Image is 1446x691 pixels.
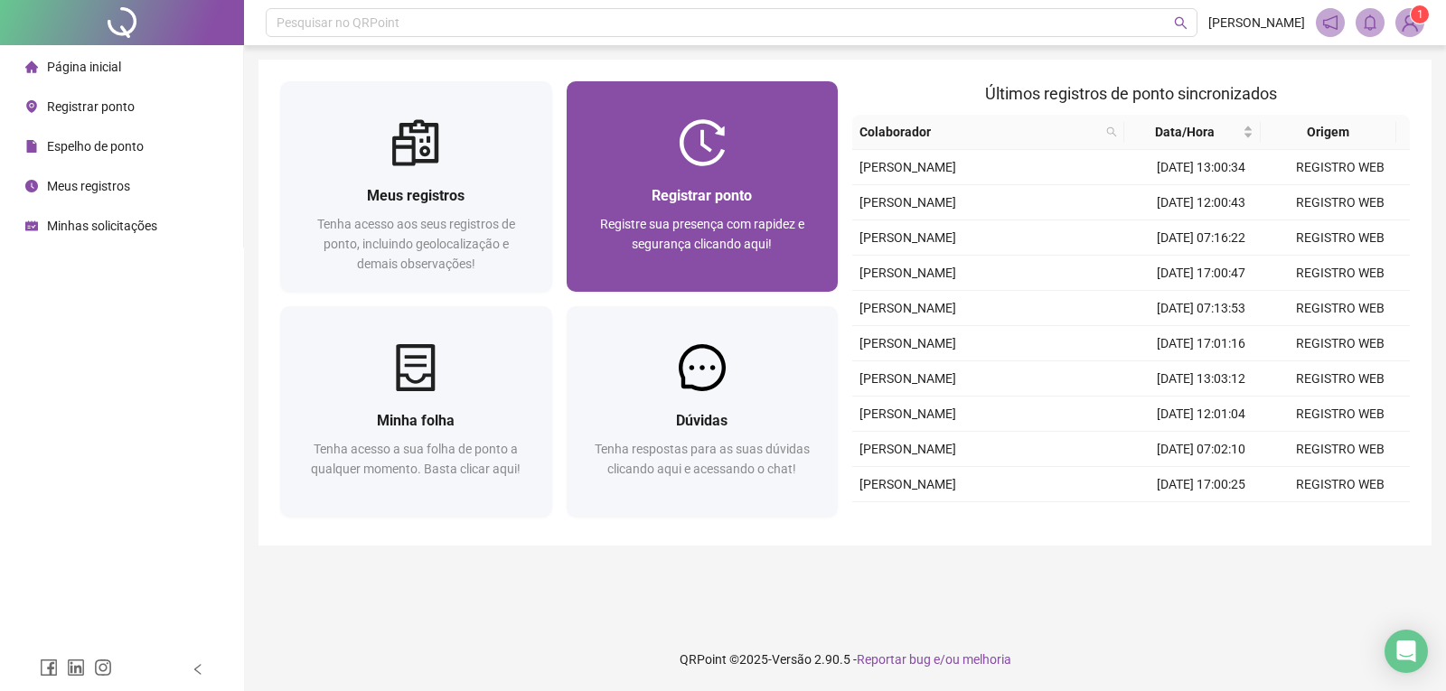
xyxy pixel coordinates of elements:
span: Registre sua presença com rapidez e segurança clicando aqui! [600,217,804,251]
span: Página inicial [47,60,121,74]
td: [DATE] 13:03:12 [1131,361,1271,397]
span: Tenha acesso a sua folha de ponto a qualquer momento. Basta clicar aqui! [311,442,521,476]
td: REGISTRO WEB [1271,361,1410,397]
span: [PERSON_NAME] [859,371,956,386]
span: [PERSON_NAME] [859,477,956,491]
span: Registrar ponto [47,99,135,114]
td: [DATE] 07:02:10 [1131,432,1271,467]
td: [DATE] 17:00:47 [1131,256,1271,291]
span: file [25,140,38,153]
td: [DATE] 07:16:22 [1131,220,1271,256]
td: REGISTRO WEB [1271,220,1410,256]
span: instagram [94,658,112,677]
span: Colaborador [859,122,1099,142]
span: Últimos registros de ponto sincronizados [985,84,1277,103]
span: Dúvidas [676,412,728,429]
td: [DATE] 17:00:25 [1131,467,1271,502]
span: Versão [772,652,812,667]
a: Meus registrosTenha acesso aos seus registros de ponto, incluindo geolocalização e demais observa... [280,81,552,292]
td: REGISTRO WEB [1271,467,1410,502]
span: Minhas solicitações [47,219,157,233]
span: Espelho de ponto [47,139,144,154]
span: [PERSON_NAME] [859,442,956,456]
span: [PERSON_NAME] [1208,13,1305,33]
td: [DATE] 13:01:07 [1131,502,1271,537]
th: Origem [1261,115,1397,150]
td: [DATE] 12:01:04 [1131,397,1271,432]
td: REGISTRO WEB [1271,150,1410,185]
td: REGISTRO WEB [1271,502,1410,537]
span: Tenha acesso aos seus registros de ponto, incluindo geolocalização e demais observações! [317,217,515,271]
a: Minha folhaTenha acesso a sua folha de ponto a qualquer momento. Basta clicar aqui! [280,306,552,517]
span: search [1174,16,1188,30]
td: REGISTRO WEB [1271,397,1410,432]
span: bell [1362,14,1378,31]
span: linkedin [67,658,85,677]
td: [DATE] 12:00:43 [1131,185,1271,220]
span: search [1106,126,1117,137]
img: 92666 [1396,9,1423,36]
span: search [1103,118,1121,145]
span: Minha folha [377,412,455,429]
span: Meus registros [367,187,465,204]
span: left [192,663,204,676]
span: Registrar ponto [652,187,752,204]
td: [DATE] 17:01:16 [1131,326,1271,361]
span: 1 [1417,8,1423,21]
td: REGISTRO WEB [1271,326,1410,361]
span: [PERSON_NAME] [859,266,956,280]
span: [PERSON_NAME] [859,336,956,350]
span: notification [1322,14,1338,31]
span: [PERSON_NAME] [859,195,956,210]
a: Registrar pontoRegistre sua presença com rapidez e segurança clicando aqui! [567,81,839,292]
span: Tenha respostas para as suas dúvidas clicando aqui e acessando o chat! [595,442,810,476]
div: Open Intercom Messenger [1385,630,1428,673]
span: [PERSON_NAME] [859,160,956,174]
span: [PERSON_NAME] [859,301,956,315]
span: schedule [25,219,38,232]
span: home [25,61,38,73]
span: [PERSON_NAME] [859,406,956,421]
footer: QRPoint © 2025 - 2.90.5 - [244,628,1446,691]
span: Reportar bug e/ou melhoria [857,652,1011,667]
span: Data/Hora [1131,122,1239,142]
span: facebook [40,658,58,677]
td: [DATE] 13:00:34 [1131,150,1271,185]
td: REGISTRO WEB [1271,291,1410,326]
span: clock-circle [25,180,38,192]
a: DúvidasTenha respostas para as suas dúvidas clicando aqui e acessando o chat! [567,306,839,517]
th: Data/Hora [1124,115,1261,150]
sup: Atualize o seu contato no menu Meus Dados [1411,5,1429,23]
span: Meus registros [47,179,130,193]
td: REGISTRO WEB [1271,256,1410,291]
td: [DATE] 07:13:53 [1131,291,1271,326]
td: REGISTRO WEB [1271,432,1410,467]
span: [PERSON_NAME] [859,230,956,245]
td: REGISTRO WEB [1271,185,1410,220]
span: environment [25,100,38,113]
